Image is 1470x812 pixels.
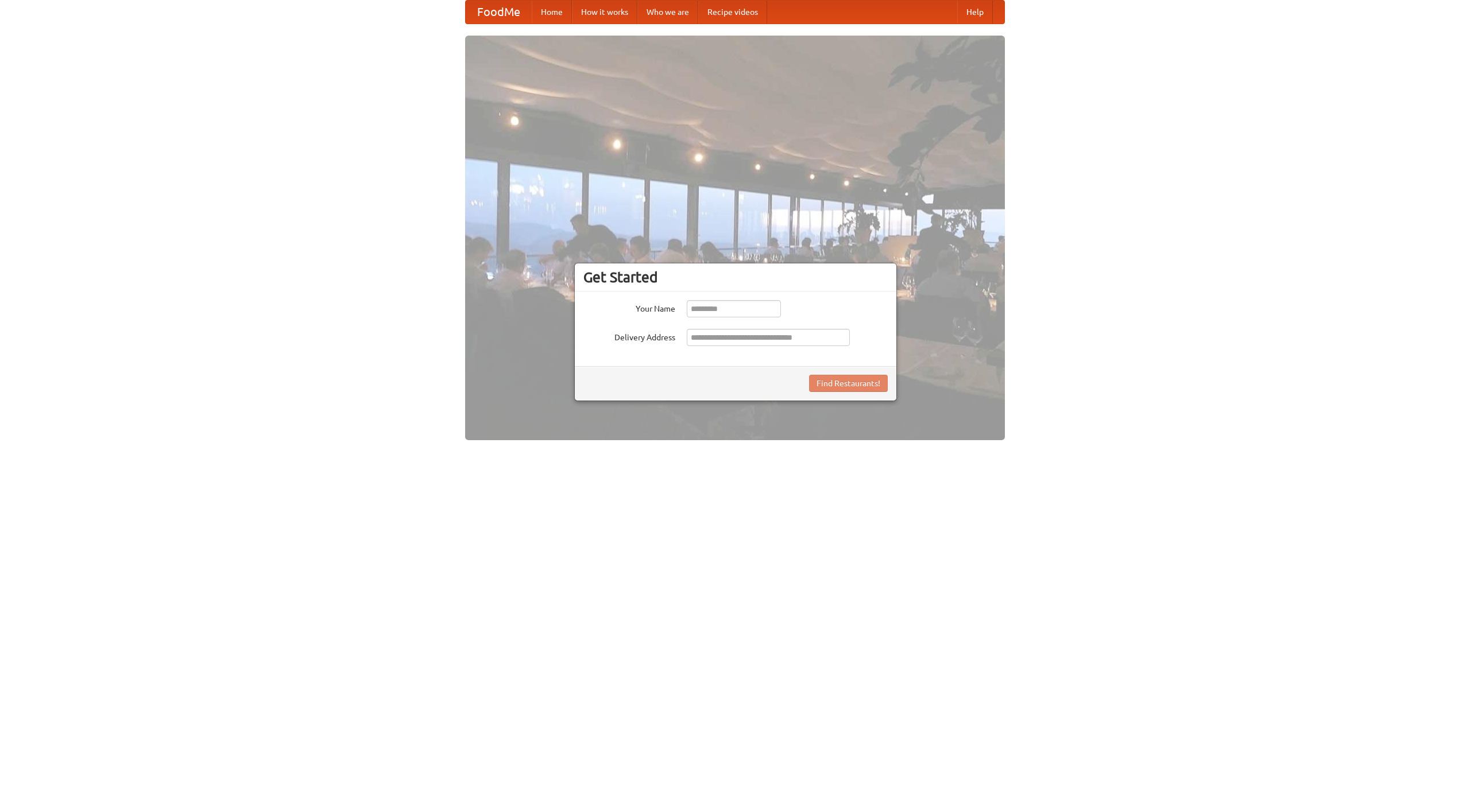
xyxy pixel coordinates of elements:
a: Recipe videos [698,1,767,24]
a: Home [532,1,572,24]
a: FoodMe [466,1,532,24]
a: Help [957,1,993,24]
label: Your Name [583,300,675,314]
a: Who we are [637,1,698,24]
a: How it works [572,1,637,24]
button: Find Restaurants! [809,375,888,392]
h3: Get Started [583,269,888,286]
label: Delivery Address [583,329,675,343]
